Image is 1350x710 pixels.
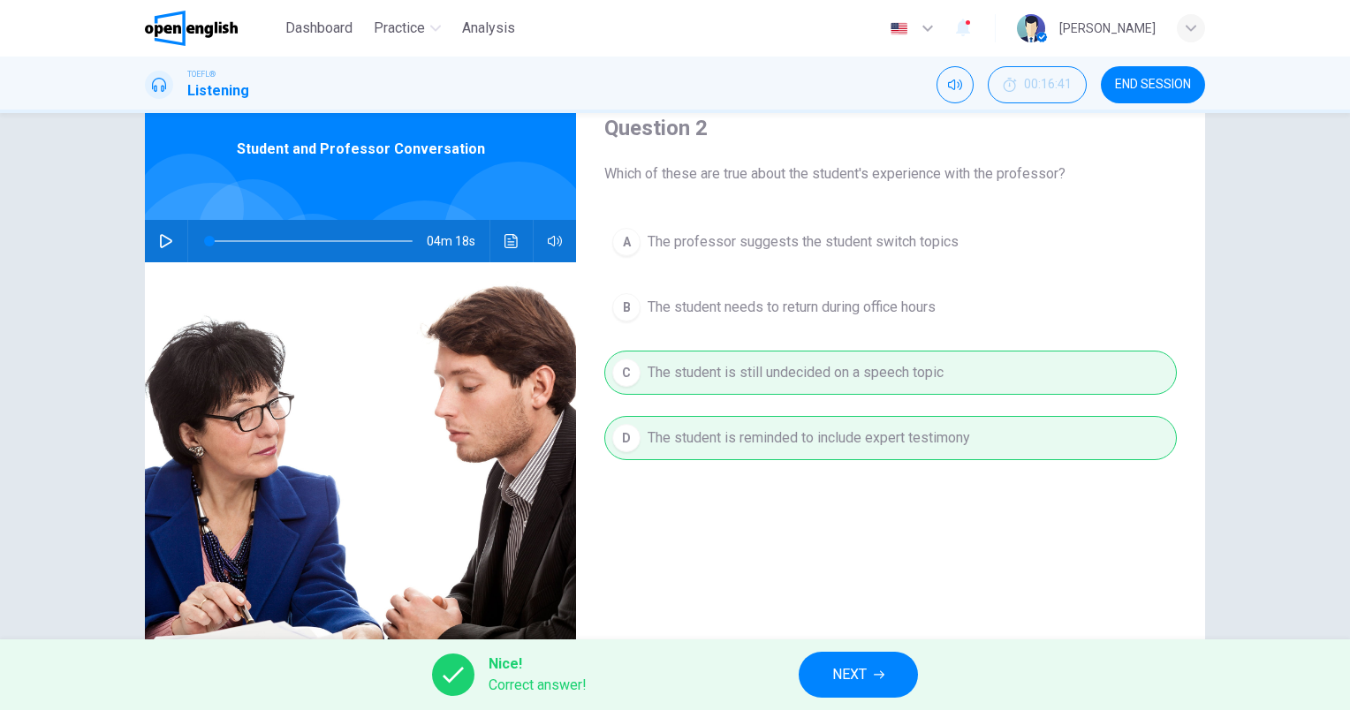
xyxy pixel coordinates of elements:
[427,220,489,262] span: 04m 18s
[604,114,1177,142] h4: Question 2
[145,11,278,46] a: OpenEnglish logo
[799,652,918,698] button: NEXT
[237,139,485,160] span: Student and Professor Conversation
[988,66,1087,103] div: Hide
[888,22,910,35] img: en
[187,80,249,102] h1: Listening
[1101,66,1205,103] button: END SESSION
[489,653,587,675] span: Nice!
[145,11,238,46] img: OpenEnglish logo
[145,262,576,692] img: Student and Professor Conversation
[462,18,515,39] span: Analysis
[497,220,526,262] button: Click to see the audio transcription
[988,66,1087,103] button: 00:16:41
[187,68,216,80] span: TOEFL®
[604,163,1177,185] span: Which of these are true about the student's experience with the professor?
[278,12,360,44] button: Dashboard
[1115,78,1191,92] span: END SESSION
[285,18,353,39] span: Dashboard
[832,662,867,687] span: NEXT
[489,675,587,696] span: Correct answer!
[367,12,448,44] button: Practice
[455,12,522,44] button: Analysis
[1024,78,1072,92] span: 00:16:41
[1017,14,1045,42] img: Profile picture
[374,18,425,39] span: Practice
[1059,18,1156,39] div: [PERSON_NAME]
[937,66,974,103] div: Mute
